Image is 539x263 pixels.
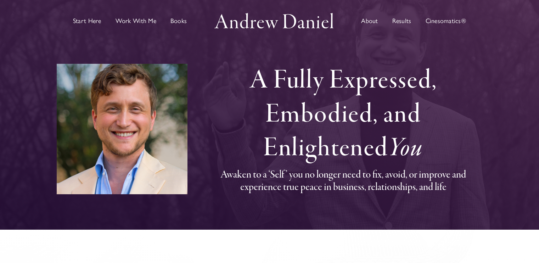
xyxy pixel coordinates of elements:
h3: Awaken to a ‘Self’ you no longer need to fix, avoid, or improve and experience true peace in busi... [204,169,482,194]
span: About [361,18,378,24]
a: About [361,1,378,40]
span: Cinesomatics® [426,18,466,24]
a: Discover books written by Andrew Daniel [170,1,187,40]
a: Results [392,1,411,40]
img: andrew-daniel-2023–3‑headshot-50 [57,64,187,194]
a: Start Here [73,1,101,40]
span: Start Here [73,18,101,24]
span: Work With Me [116,18,156,24]
img: Andrew Daniel Logo [212,11,336,30]
a: Cinesomatics® [426,1,466,40]
em: You [388,131,423,166]
span: Results [392,18,411,24]
span: Books [170,18,187,24]
h1: A Fully Expressed, Embodied, and Enlightened [204,64,482,166]
a: Work with Andrew in groups or private sessions [116,1,156,40]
